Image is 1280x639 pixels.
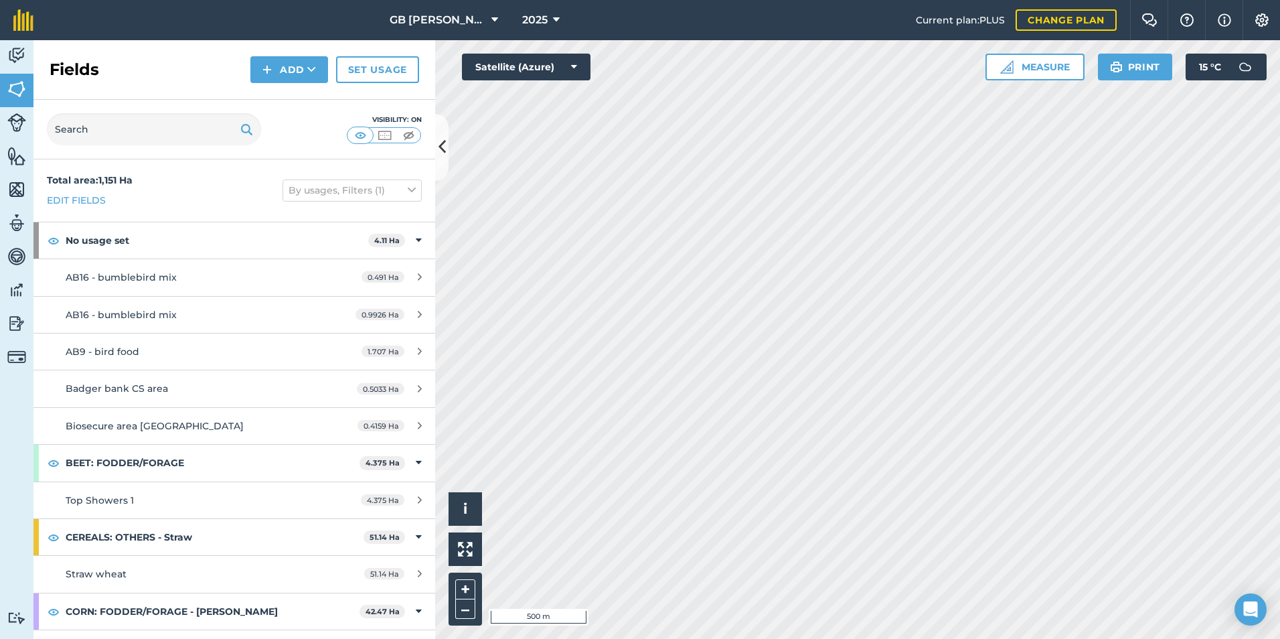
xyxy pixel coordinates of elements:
[347,115,422,125] div: Visibility: On
[47,174,133,186] strong: Total area : 1,151 Ha
[1141,13,1157,27] img: Two speech bubbles overlapping with the left bubble in the forefront
[66,494,134,506] span: Top Showers 1
[7,146,26,166] img: svg+xml;base64,PHN2ZyB4bWxucz0iaHR0cDovL3d3dy53My5vcmcvMjAwMC9zdmciIHdpZHRoPSI1NiIgaGVpZ2h0PSI2MC...
[7,280,26,300] img: svg+xml;base64,PD94bWwgdmVyc2lvbj0iMS4wIiBlbmNvZGluZz0idXRmLTgiPz4KPCEtLSBHZW5lcmF0b3I6IEFkb2JlIE...
[357,420,404,431] span: 0.4159 Ha
[262,62,272,78] img: svg+xml;base64,PHN2ZyB4bWxucz0iaHR0cDovL3d3dy53My5vcmcvMjAwMC9zdmciIHdpZHRoPSIxNCIgaGVpZ2h0PSIyNC...
[361,494,404,506] span: 4.375 Ha
[7,246,26,267] img: svg+xml;base64,PD94bWwgdmVyc2lvbj0iMS4wIiBlbmNvZGluZz0idXRmLTgiPz4KPCEtLSBHZW5lcmF0b3I6IEFkb2JlIE...
[1254,13,1270,27] img: A cog icon
[455,599,475,619] button: –
[33,259,435,295] a: AB16 - bumblebird mix0.491 Ha
[33,370,435,407] a: Badger bank CS area0.5033 Ha
[463,500,467,517] span: i
[985,54,1085,80] button: Measure
[33,408,435,444] a: Biosecure area [GEOGRAPHIC_DATA]0.4159 Ha
[7,348,26,366] img: svg+xml;base64,PD94bWwgdmVyc2lvbj0iMS4wIiBlbmNvZGluZz0idXRmLTgiPz4KPCEtLSBHZW5lcmF0b3I6IEFkb2JlIE...
[50,59,99,80] h2: Fields
[1232,54,1259,80] img: svg+xml;base64,PD94bWwgdmVyc2lvbj0iMS4wIiBlbmNvZGluZz0idXRmLTgiPz4KPCEtLSBHZW5lcmF0b3I6IEFkb2JlIE...
[66,382,168,395] span: Badger bank CS area
[66,519,364,555] strong: CEREALS: OTHERS - Straw
[362,271,404,283] span: 0.491 Ha
[7,180,26,200] img: svg+xml;base64,PHN2ZyB4bWxucz0iaHR0cDovL3d3dy53My5vcmcvMjAwMC9zdmciIHdpZHRoPSI1NiIgaGVpZ2h0PSI2MC...
[66,271,177,283] span: AB16 - bumblebird mix
[7,313,26,334] img: svg+xml;base64,PD94bWwgdmVyc2lvbj0iMS4wIiBlbmNvZGluZz0idXRmLTgiPz4KPCEtLSBHZW5lcmF0b3I6IEFkb2JlIE...
[13,9,33,31] img: fieldmargin Logo
[7,612,26,624] img: svg+xml;base64,PD94bWwgdmVyc2lvbj0iMS4wIiBlbmNvZGluZz0idXRmLTgiPz4KPCEtLSBHZW5lcmF0b3I6IEFkb2JlIE...
[364,568,404,579] span: 51.14 Ha
[370,532,400,542] strong: 51.14 Ha
[66,346,139,358] span: AB9 - bird food
[283,180,422,201] button: By usages, Filters (1)
[47,193,106,208] a: Edit fields
[522,12,548,28] span: 2025
[352,129,369,142] img: svg+xml;base64,PHN2ZyB4bWxucz0iaHR0cDovL3d3dy53My5vcmcvMjAwMC9zdmciIHdpZHRoPSI1MCIgaGVpZ2h0PSI0MC...
[33,482,435,518] a: Top Showers 14.375 Ha
[33,445,435,481] div: BEET: FODDER/FORAGE4.375 Ha
[455,579,475,599] button: +
[7,79,26,99] img: svg+xml;base64,PHN2ZyB4bWxucz0iaHR0cDovL3d3dy53My5vcmcvMjAwMC9zdmciIHdpZHRoPSI1NiIgaGVpZ2h0PSI2MC...
[374,236,400,245] strong: 4.11 Ha
[400,129,417,142] img: svg+xml;base64,PHN2ZyB4bWxucz0iaHR0cDovL3d3dy53My5vcmcvMjAwMC9zdmciIHdpZHRoPSI1MCIgaGVpZ2h0PSI0MC...
[1186,54,1267,80] button: 15 °C
[48,529,60,545] img: svg+xml;base64,PHN2ZyB4bWxucz0iaHR0cDovL3d3dy53My5vcmcvMjAwMC9zdmciIHdpZHRoPSIxOCIgaGVpZ2h0PSIyNC...
[1179,13,1195,27] img: A question mark icon
[916,13,1005,27] span: Current plan : PLUS
[357,383,404,395] span: 0.5033 Ha
[366,458,400,468] strong: 4.375 Ha
[355,309,404,320] span: 0.9926 Ha
[66,222,368,259] strong: No usage set
[1098,54,1173,80] button: Print
[376,129,393,142] img: svg+xml;base64,PHN2ZyB4bWxucz0iaHR0cDovL3d3dy53My5vcmcvMjAwMC9zdmciIHdpZHRoPSI1MCIgaGVpZ2h0PSI0MC...
[66,309,177,321] span: AB16 - bumblebird mix
[48,455,60,471] img: svg+xml;base64,PHN2ZyB4bWxucz0iaHR0cDovL3d3dy53My5vcmcvMjAwMC9zdmciIHdpZHRoPSIxOCIgaGVpZ2h0PSIyNC...
[48,603,60,620] img: svg+xml;base64,PHN2ZyB4bWxucz0iaHR0cDovL3d3dy53My5vcmcvMjAwMC9zdmciIHdpZHRoPSIxOCIgaGVpZ2h0PSIyNC...
[7,46,26,66] img: svg+xml;base64,PD94bWwgdmVyc2lvbj0iMS4wIiBlbmNvZGluZz0idXRmLTgiPz4KPCEtLSBHZW5lcmF0b3I6IEFkb2JlIE...
[33,334,435,370] a: AB9 - bird food1.707 Ha
[1199,54,1221,80] span: 15 ° C
[390,12,486,28] span: GB [PERSON_NAME] Farms
[250,56,328,83] button: Add
[458,542,473,557] img: Four arrows, one pointing top left, one top right, one bottom right and the last bottom left
[1110,59,1123,75] img: svg+xml;base64,PHN2ZyB4bWxucz0iaHR0cDovL3d3dy53My5vcmcvMjAwMC9zdmciIHdpZHRoPSIxOSIgaGVpZ2h0PSIyNC...
[33,519,435,555] div: CEREALS: OTHERS - Straw51.14 Ha
[66,445,359,481] strong: BEET: FODDER/FORAGE
[66,568,127,580] span: Straw wheat
[1218,12,1231,28] img: svg+xml;base64,PHN2ZyB4bWxucz0iaHR0cDovL3d3dy53My5vcmcvMjAwMC9zdmciIHdpZHRoPSIxNyIgaGVpZ2h0PSIxNy...
[1234,593,1267,626] div: Open Intercom Messenger
[362,346,404,357] span: 1.707 Ha
[7,213,26,233] img: svg+xml;base64,PD94bWwgdmVyc2lvbj0iMS4wIiBlbmNvZGluZz0idXRmLTgiPz4KPCEtLSBHZW5lcmF0b3I6IEFkb2JlIE...
[47,113,261,145] input: Search
[366,607,400,616] strong: 42.47 Ha
[336,56,419,83] a: Set usage
[462,54,590,80] button: Satellite (Azure)
[66,593,359,630] strong: CORN: FODDER/FORAGE - [PERSON_NAME]
[449,492,482,526] button: i
[33,593,435,630] div: CORN: FODDER/FORAGE - [PERSON_NAME]42.47 Ha
[1000,60,1014,74] img: Ruler icon
[7,113,26,132] img: svg+xml;base64,PD94bWwgdmVyc2lvbj0iMS4wIiBlbmNvZGluZz0idXRmLTgiPz4KPCEtLSBHZW5lcmF0b3I6IEFkb2JlIE...
[33,556,435,592] a: Straw wheat51.14 Ha
[66,420,244,432] span: Biosecure area [GEOGRAPHIC_DATA]
[33,222,435,259] div: No usage set4.11 Ha
[240,121,253,137] img: svg+xml;base64,PHN2ZyB4bWxucz0iaHR0cDovL3d3dy53My5vcmcvMjAwMC9zdmciIHdpZHRoPSIxOSIgaGVpZ2h0PSIyNC...
[48,232,60,248] img: svg+xml;base64,PHN2ZyB4bWxucz0iaHR0cDovL3d3dy53My5vcmcvMjAwMC9zdmciIHdpZHRoPSIxOCIgaGVpZ2h0PSIyNC...
[33,297,435,333] a: AB16 - bumblebird mix0.9926 Ha
[1016,9,1117,31] a: Change plan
